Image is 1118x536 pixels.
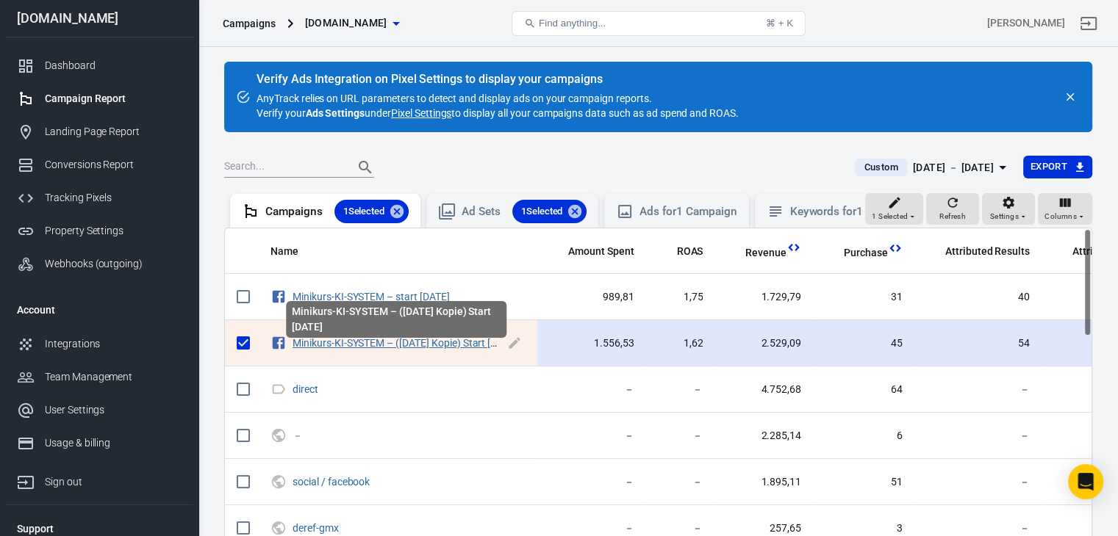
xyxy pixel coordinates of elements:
[658,242,703,260] span: The total return on ad spend
[549,475,634,490] span: －
[286,301,506,338] div: Minikurs-KI-SYSTEM – ([DATE] Kopie) Start [DATE]
[1044,210,1077,223] span: Columns
[825,383,903,397] span: 64
[45,402,182,418] div: User Settings
[45,157,182,173] div: Conversions Report
[334,204,394,219] span: 1 Selected
[926,429,1030,443] span: －
[926,290,1030,305] span: 40
[348,150,383,185] button: Search
[658,429,703,443] span: －
[639,204,737,220] div: Ads for 1 Campaign
[45,256,182,272] div: Webhooks (outgoing)
[726,290,801,305] span: 1.729,79
[5,181,193,214] a: Tracking Pixels
[1060,87,1081,107] button: close
[1071,6,1106,41] a: Sign out
[549,336,634,351] span: 1.556,53
[265,200,409,223] div: Campaigns
[568,245,634,259] span: Amount Spent
[726,383,801,397] span: 4.752,68
[293,430,305,440] span: －
[293,383,318,395] a: direct
[926,193,979,225] button: Refresh
[293,337,517,349] a: Minikurs-KI-SYSTEM – ([DATE] Kopie) Start [DATE]
[786,240,801,255] svg: This column is calculated from AnyTrack real-time data
[5,427,193,460] a: Usage & billing
[5,394,193,427] a: User Settings
[223,16,276,31] div: Campaigns
[5,327,193,361] a: Integrations
[293,291,452,301] span: Minikurs-KI-SYSTEM – start 23.07.2025
[5,460,193,499] a: Sign out
[270,473,287,490] svg: UTM & Web Traffic
[825,336,903,351] span: 45
[549,383,634,397] span: －
[844,246,888,261] span: Purchase
[843,156,1022,180] button: Custom[DATE] － [DATE]
[990,210,1019,223] span: Settings
[539,18,606,29] span: Find anything...
[982,193,1035,225] button: Settings
[926,336,1030,351] span: 54
[293,430,303,441] a: －
[5,12,193,25] div: [DOMAIN_NAME]
[512,204,572,219] span: 1 Selected
[568,242,634,260] span: The estimated total amount of money you've spent on your campaign, ad set or ad during its schedule.
[512,11,806,36] button: Find anything...⌘ + K
[726,475,801,490] span: 1.895,11
[926,383,1030,397] span: －
[305,14,387,32] span: olgawebersocial.de
[745,244,786,261] span: Total revenue calculated by AnyTrack.
[825,290,903,305] span: 31
[677,242,703,260] span: The total return on ad spend
[45,474,182,490] div: Sign out
[872,210,908,223] span: 1 Selected
[1038,193,1092,225] button: Columns
[1023,156,1092,178] button: Export
[270,245,298,259] span: Name
[658,336,703,351] span: 1,62
[549,242,634,260] span: The estimated total amount of money you've spent on your campaign, ad set or ad during its schedule.
[270,245,318,259] span: Name
[293,291,450,303] a: Minikurs-KI-SYSTEM – start [DATE]
[926,242,1030,260] span: The total conversions attributed according to your ad network (Facebook, Google, etc.)
[45,124,182,140] div: Landing Page Report
[270,380,287,398] svg: Direct
[391,106,451,120] a: Pixel Settings
[5,148,193,181] a: Conversions Report
[5,214,193,247] a: Property Settings
[462,200,587,223] div: Ad Sets
[293,522,339,534] a: deref-gmx
[987,15,1065,31] div: Account id: 4GGnmKtI
[766,18,793,29] div: ⌘ + K
[45,58,182,73] div: Dashboard
[293,476,370,488] a: social / facebook
[726,336,801,351] span: 2.529,09
[658,475,703,490] span: －
[825,246,888,261] span: Purchase
[270,288,287,305] svg: Facebook Ads
[726,244,786,261] span: Total revenue calculated by AnyTrack.
[5,115,193,148] a: Landing Page Report
[299,10,405,37] button: [DOMAIN_NAME]
[939,210,966,223] span: Refresh
[45,190,182,206] div: Tracking Pixels
[5,49,193,82] a: Dashboard
[45,336,182,352] div: Integrations
[5,247,193,280] a: Webhooks (outgoing)
[926,475,1030,490] span: －
[45,91,182,106] div: Campaign Report
[45,223,182,239] div: Property Settings
[888,241,903,256] svg: This column is calculated from AnyTrack real-time data
[726,521,801,536] span: 257,65
[549,521,634,536] span: －
[306,107,365,119] strong: Ads Settings
[1068,464,1103,499] div: Open Intercom Messenger
[726,429,801,443] span: 2.285,14
[926,521,1030,536] span: －
[45,435,182,451] div: Usage & billing
[5,82,193,115] a: Campaign Report
[677,245,703,259] span: ROAS
[825,429,903,443] span: 6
